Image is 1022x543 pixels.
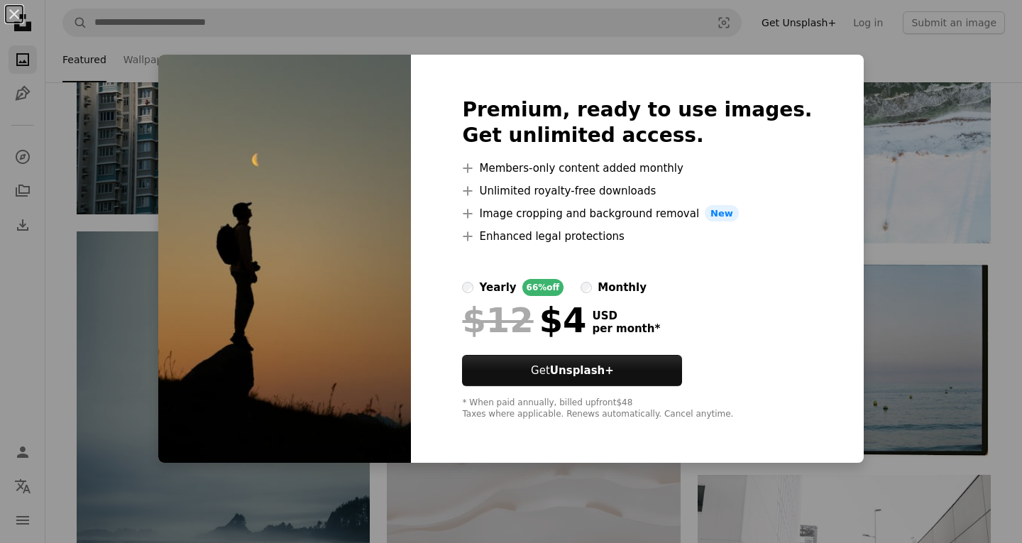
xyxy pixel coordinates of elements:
[592,322,660,335] span: per month *
[462,282,473,293] input: yearly66%off
[462,355,682,386] button: GetUnsplash+
[598,279,647,296] div: monthly
[462,302,586,339] div: $4
[462,205,812,222] li: Image cropping and background removal
[550,364,614,377] strong: Unsplash+
[522,279,564,296] div: 66% off
[462,302,533,339] span: $12
[479,279,516,296] div: yearly
[158,55,411,464] img: premium_photo-1755856680228-60755545c4ec
[462,97,812,148] h2: Premium, ready to use images. Get unlimited access.
[462,228,812,245] li: Enhanced legal protections
[592,309,660,322] span: USD
[581,282,592,293] input: monthly
[705,205,739,222] span: New
[462,397,812,420] div: * When paid annually, billed upfront $48 Taxes where applicable. Renews automatically. Cancel any...
[462,160,812,177] li: Members-only content added monthly
[462,182,812,199] li: Unlimited royalty-free downloads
